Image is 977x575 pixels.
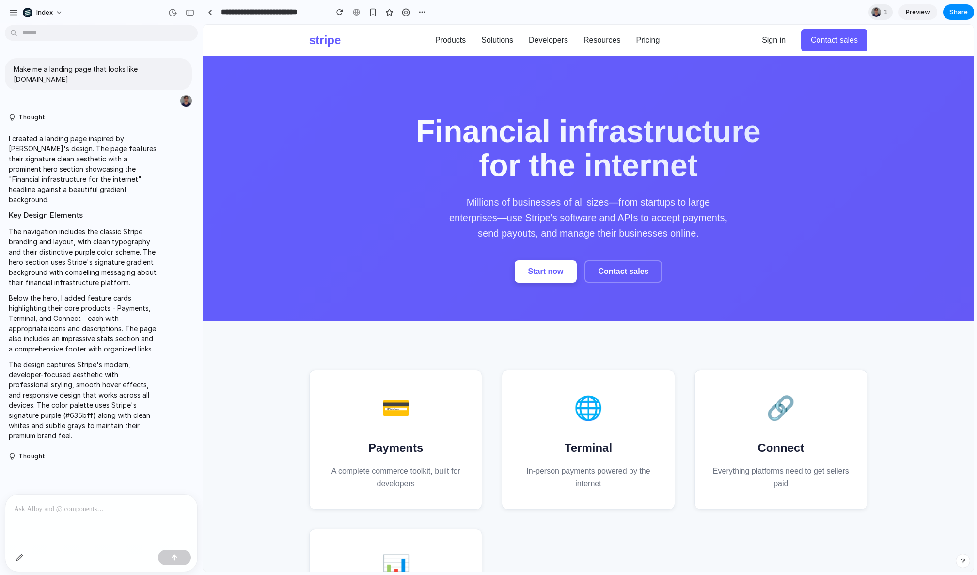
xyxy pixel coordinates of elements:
[943,4,974,20] button: Share
[9,359,158,441] p: The design captures Stripe's modern, developer-focused aesthetic with professional styling, smoot...
[191,90,579,158] h1: Financial infrastructure for the internet
[122,365,263,402] div: 💳
[232,9,263,22] a: Products
[315,440,456,465] p: In-person payments powered by the internet
[380,9,417,22] a: Resources
[312,236,374,258] button: Start now
[868,4,893,20] div: 1
[949,7,968,17] span: Share
[906,7,930,17] span: Preview
[433,9,457,22] a: Pricing
[507,414,648,432] h3: Connect
[315,414,456,432] h3: Terminal
[9,226,158,287] p: The navigation includes the classic Stripe branding and layout, with clean typography and their d...
[507,440,648,465] p: Everything platforms need to get sellers paid
[122,524,263,561] div: 📊
[884,7,891,17] span: 1
[19,5,68,20] button: Index
[315,365,456,402] div: 🌐
[326,9,365,22] a: Developers
[507,365,648,402] div: 🔗
[898,4,937,20] a: Preview
[36,8,53,17] span: Index
[9,133,158,205] p: I created a landing page inspired by [PERSON_NAME]'s design. The page features their signature cl...
[240,170,531,216] p: Millions of businesses of all sizes—from startups to large enterprises—use Stripe's software and ...
[9,293,158,354] p: Below the hero, I added feature cards highlighting their core products - Payments, Terminal, and ...
[278,9,310,22] a: Solutions
[122,414,263,432] h3: Payments
[551,5,590,26] a: Sign in
[381,236,459,258] button: Contact sales
[14,64,183,84] p: Make me a landing page that looks like [DOMAIN_NAME]
[122,440,263,465] p: A complete commerce toolkit, built for developers
[598,4,664,27] a: Contact sales
[106,9,138,22] span: stripe
[9,210,158,221] h2: Key Design Elements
